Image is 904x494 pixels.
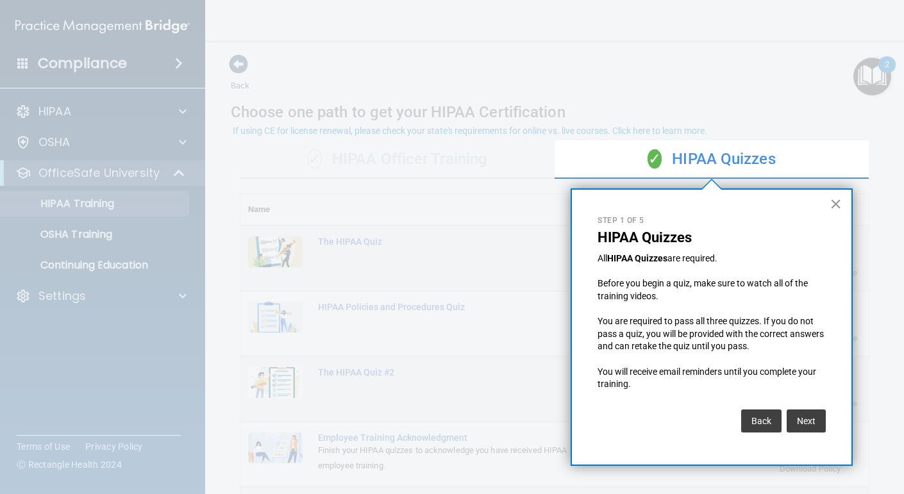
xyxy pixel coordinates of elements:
[648,149,662,169] span: ✓
[598,277,826,302] p: Before you begin a quiz, make sure to watch all of the training videos.
[598,315,826,353] p: You are required to pass all three quizzes. If you do not pass a quiz, you will be provided with ...
[598,229,826,246] p: HIPAA Quizzes
[667,253,717,263] span: are required.
[607,253,667,263] strong: HIPAA Quizzes
[598,215,826,226] p: Step 1 of 5
[787,409,826,432] button: Next
[598,253,607,263] span: All
[741,409,782,432] button: Back
[555,140,869,179] div: HIPAA Quizzes
[598,366,826,391] p: You will receive email reminders until you complete your training.
[830,193,842,214] button: Close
